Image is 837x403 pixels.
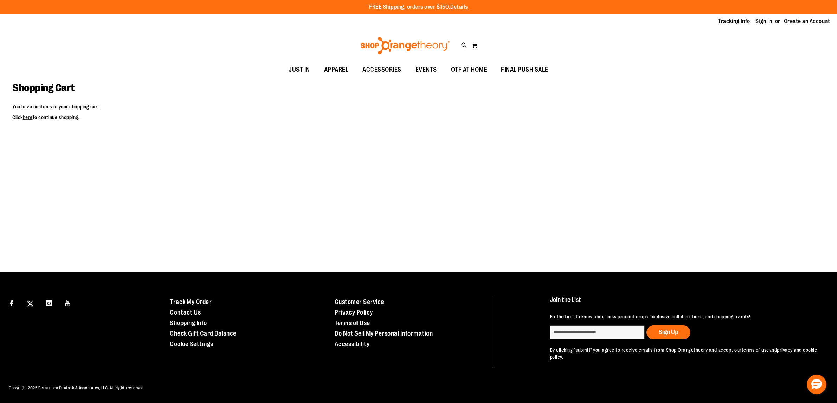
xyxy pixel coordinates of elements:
a: Check Gift Card Balance [170,330,237,337]
a: Accessibility [335,341,370,348]
a: EVENTS [408,62,444,78]
a: Contact Us [170,309,201,316]
a: privacy and cookie policy. [550,347,817,360]
span: APPAREL [324,62,349,78]
span: EVENTS [416,62,437,78]
a: JUST IN [282,62,317,78]
span: Copyright 2025 Bensussen Deutsch & Associates, LLC. All rights reserved. [9,385,145,390]
p: Click to continue shopping. [12,114,825,121]
span: FINAL PUSH SALE [501,62,548,78]
a: Shopping Info [170,319,207,326]
img: Shop Orangetheory [360,37,451,54]
a: Create an Account [784,18,830,25]
img: Twitter [27,300,33,307]
a: Cookie Settings [170,341,213,348]
a: Visit our X page [24,297,37,309]
a: here [23,114,33,120]
p: FREE Shipping, orders over $150. [369,3,468,11]
a: ACCESSORIES [355,62,408,78]
a: terms of use [742,347,769,353]
a: APPAREL [317,62,356,78]
button: Hello, have a question? Let’s chat. [807,375,826,394]
button: Sign Up [646,325,690,339]
p: By clicking "submit" you agree to receive emails from Shop Orangetheory and accept our and [550,346,818,361]
a: Visit our Youtube page [62,297,74,309]
span: ACCESSORIES [362,62,401,78]
a: Track My Order [170,298,212,305]
h4: Join the List [550,297,818,310]
a: OTF AT HOME [444,62,494,78]
a: Do Not Sell My Personal Information [335,330,433,337]
span: JUST IN [289,62,310,78]
span: Sign Up [659,329,678,336]
p: You have no items in your shopping cart. [12,103,825,110]
span: Shopping Cart [12,82,75,94]
a: Visit our Instagram page [43,297,55,309]
a: Details [450,4,468,10]
a: FINAL PUSH SALE [494,62,555,78]
a: Privacy Policy [335,309,373,316]
span: OTF AT HOME [451,62,487,78]
input: enter email [550,325,645,339]
p: Be the first to know about new product drops, exclusive collaborations, and shopping events! [550,313,818,320]
a: Tracking Info [718,18,750,25]
a: Customer Service [335,298,384,305]
a: Terms of Use [335,319,370,326]
a: Visit our Facebook page [5,297,18,309]
a: Sign In [755,18,772,25]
